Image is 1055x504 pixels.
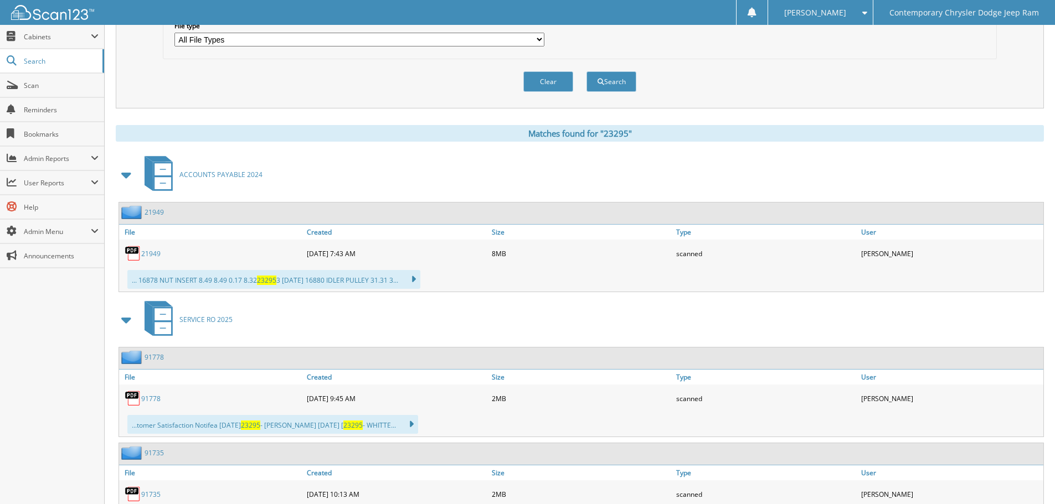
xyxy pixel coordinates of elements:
span: Contemporary Chrysler Dodge Jeep Ram [889,9,1039,16]
div: [DATE] 9:45 AM [304,387,489,409]
a: Created [304,370,489,385]
a: 21949 [141,249,161,258]
a: User [858,225,1043,240]
span: [PERSON_NAME] [784,9,846,16]
div: Matches found for "23295" [116,125,1044,142]
a: File [119,370,304,385]
div: [PERSON_NAME] [858,242,1043,264]
span: Cabinets [24,32,91,41]
a: 91735 [145,448,164,458]
span: 23295 [257,276,276,285]
span: User Reports [24,178,91,188]
a: User [858,370,1043,385]
a: Created [304,225,489,240]
img: PDF.png [125,486,141,502]
img: folder2.png [121,350,145,364]
label: File type [174,21,544,30]
div: ...tomer Satisfaction Notifea [DATE] - [PERSON_NAME] [DATE] [ - WHITTE... [127,415,418,434]
a: 91778 [141,394,161,403]
div: 8MB [489,242,674,264]
a: Created [304,465,489,480]
div: [PERSON_NAME] [858,387,1043,409]
span: 23295 [343,420,363,430]
img: PDF.png [125,245,141,262]
a: 91735 [141,490,161,499]
div: 2MB [489,387,674,409]
span: ACCOUNTS PAYABLE 2024 [179,170,263,179]
a: Type [673,370,858,385]
a: File [119,225,304,240]
button: Clear [523,71,573,92]
a: 91778 [145,352,164,362]
div: scanned [673,242,858,264]
img: folder2.png [121,205,145,219]
div: [DATE] 7:43 AM [304,242,489,264]
span: Scan [24,81,99,90]
a: File [119,465,304,480]
div: scanned [673,387,858,409]
a: User [858,465,1043,480]
span: Reminders [24,105,99,115]
a: 21949 [145,207,164,217]
span: Search [24,56,97,66]
a: Size [489,465,674,480]
a: SERVICE RO 2025 [138,298,233,341]
span: 23295 [241,420,260,430]
a: Type [673,225,858,240]
span: Announcements [24,251,99,261]
a: Type [673,465,858,480]
span: Admin Menu [24,227,91,236]
button: Search [586,71,636,92]
iframe: Chat Widget [1000,451,1055,504]
span: SERVICE RO 2025 [179,315,233,324]
img: scan123-logo-white.svg [11,5,94,20]
span: Bookmarks [24,129,99,139]
img: folder2.png [121,446,145,460]
a: ACCOUNTS PAYABLE 2024 [138,153,263,196]
span: Admin Reports [24,154,91,163]
span: Help [24,202,99,212]
a: Size [489,225,674,240]
img: PDF.png [125,390,141,407]
a: Size [489,370,674,385]
div: ... 16878 NUT INSERT 8.49 8.49 0.17 8.32 3 [DATE] 16880 IDLER PULLEY 31.31 3... [127,270,420,289]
